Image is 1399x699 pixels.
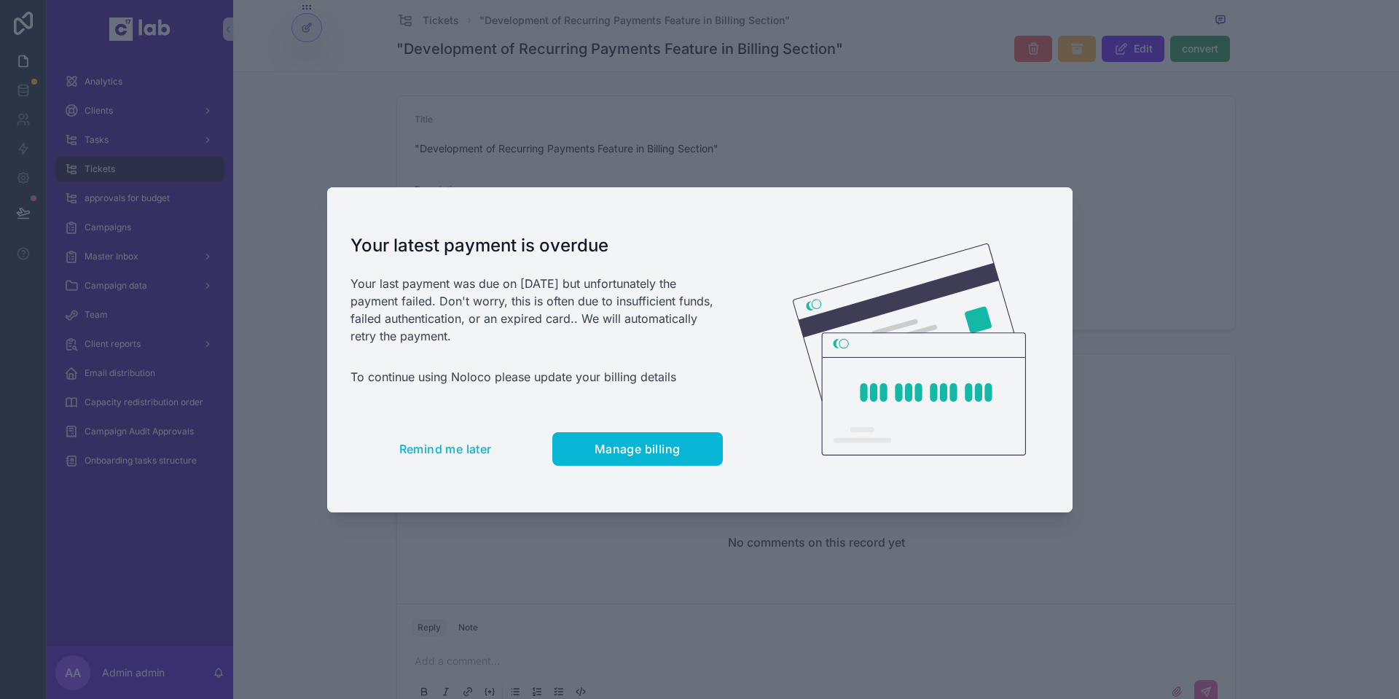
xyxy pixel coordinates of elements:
[350,234,723,257] h1: Your latest payment is overdue
[350,368,723,386] p: To continue using Noloco please update your billing details
[552,432,723,466] button: Manage billing
[595,442,681,456] span: Manage billing
[350,432,541,466] button: Remind me later
[399,442,492,456] span: Remind me later
[793,243,1026,456] img: Credit card illustration
[350,275,723,345] p: Your last payment was due on [DATE] but unfortunately the payment failed. Don't worry, this is of...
